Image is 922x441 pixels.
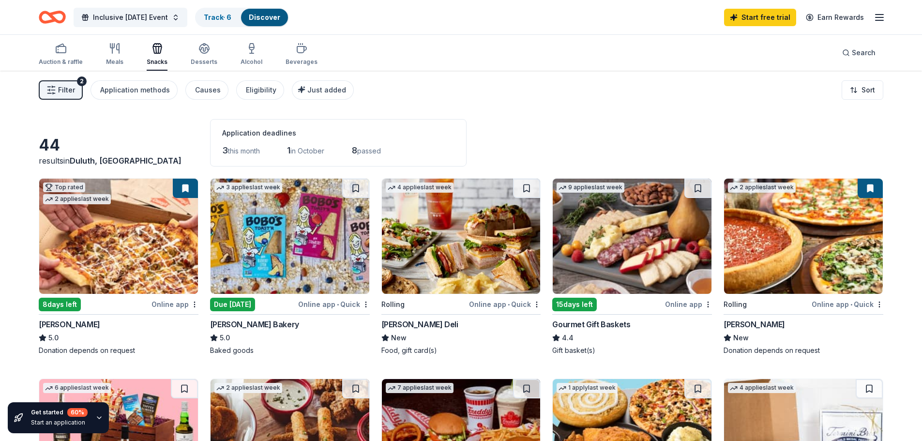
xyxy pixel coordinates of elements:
[382,179,541,294] img: Image for McAlister's Deli
[236,80,284,100] button: Eligibility
[39,319,100,330] div: [PERSON_NAME]
[39,298,81,311] div: 8 days left
[852,47,876,59] span: Search
[862,84,875,96] span: Sort
[39,178,198,355] a: Image for Casey'sTop rated2 applieslast week8days leftOnline app[PERSON_NAME]5.0Donation depends ...
[386,383,453,393] div: 7 applies last week
[39,80,83,100] button: Filter2
[151,298,198,310] div: Online app
[147,58,167,66] div: Snacks
[724,346,883,355] div: Donation depends on request
[39,155,198,167] div: results
[91,80,178,100] button: Application methods
[552,346,712,355] div: Gift basket(s)
[728,182,796,193] div: 2 applies last week
[249,13,280,21] a: Discover
[39,39,83,71] button: Auction & raffle
[48,332,59,344] span: 5.0
[352,145,357,155] span: 8
[391,332,407,344] span: New
[77,76,87,86] div: 2
[39,346,198,355] div: Donation depends on request
[357,147,381,155] span: passed
[292,80,354,100] button: Just added
[665,298,712,310] div: Online app
[557,383,618,393] div: 1 apply last week
[191,58,217,66] div: Desserts
[724,178,883,355] a: Image for Giordano's2 applieslast weekRollingOnline app•Quick[PERSON_NAME]NewDonation depends on ...
[290,147,324,155] span: in October
[337,301,339,308] span: •
[733,332,749,344] span: New
[210,346,370,355] div: Baked goods
[39,58,83,66] div: Auction & raffle
[214,182,282,193] div: 3 applies last week
[381,178,541,355] a: Image for McAlister's Deli4 applieslast weekRollingOnline app•Quick[PERSON_NAME] DeliNewFood, gif...
[842,80,883,100] button: Sort
[191,39,217,71] button: Desserts
[286,39,317,71] button: Beverages
[214,383,282,393] div: 2 applies last week
[800,9,870,26] a: Earn Rewards
[43,194,111,204] div: 2 applies last week
[31,408,88,417] div: Get started
[552,298,597,311] div: 15 days left
[222,145,228,155] span: 3
[39,136,198,155] div: 44
[552,178,712,355] a: Image for Gourmet Gift Baskets9 applieslast week15days leftOnline appGourmet Gift Baskets4.4Gift ...
[287,145,290,155] span: 1
[204,13,231,21] a: Track· 6
[195,8,289,27] button: Track· 6Discover
[381,346,541,355] div: Food, gift card(s)
[220,332,230,344] span: 5.0
[241,58,262,66] div: Alcohol
[286,58,317,66] div: Beverages
[106,39,123,71] button: Meals
[298,298,370,310] div: Online app Quick
[724,9,796,26] a: Start free trial
[210,319,299,330] div: [PERSON_NAME] Bakery
[724,319,785,330] div: [PERSON_NAME]
[43,383,111,393] div: 6 applies last week
[724,299,747,310] div: Rolling
[728,383,796,393] div: 4 applies last week
[386,182,453,193] div: 4 applies last week
[63,156,181,166] span: in
[210,178,370,355] a: Image for Bobo's Bakery3 applieslast weekDue [DATE]Online app•Quick[PERSON_NAME] Bakery5.0Baked g...
[241,39,262,71] button: Alcohol
[228,147,260,155] span: this month
[557,182,624,193] div: 9 applies last week
[508,301,510,308] span: •
[553,179,711,294] img: Image for Gourmet Gift Baskets
[74,8,187,27] button: Inclusive [DATE] Event
[70,156,181,166] span: Duluth, [GEOGRAPHIC_DATA]
[67,408,88,417] div: 60 %
[381,319,458,330] div: [PERSON_NAME] Deli
[552,319,630,330] div: Gourmet Gift Baskets
[211,179,369,294] img: Image for Bobo's Bakery
[724,179,883,294] img: Image for Giordano's
[39,179,198,294] img: Image for Casey's
[93,12,168,23] span: Inclusive [DATE] Event
[222,127,454,139] div: Application deadlines
[562,332,574,344] span: 4.4
[100,84,170,96] div: Application methods
[58,84,75,96] span: Filter
[106,58,123,66] div: Meals
[834,43,883,62] button: Search
[31,419,88,426] div: Start an application
[39,6,66,29] a: Home
[195,84,221,96] div: Causes
[147,39,167,71] button: Snacks
[469,298,541,310] div: Online app Quick
[850,301,852,308] span: •
[381,299,405,310] div: Rolling
[246,84,276,96] div: Eligibility
[812,298,883,310] div: Online app Quick
[307,86,346,94] span: Just added
[210,298,255,311] div: Due [DATE]
[185,80,228,100] button: Causes
[43,182,85,192] div: Top rated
